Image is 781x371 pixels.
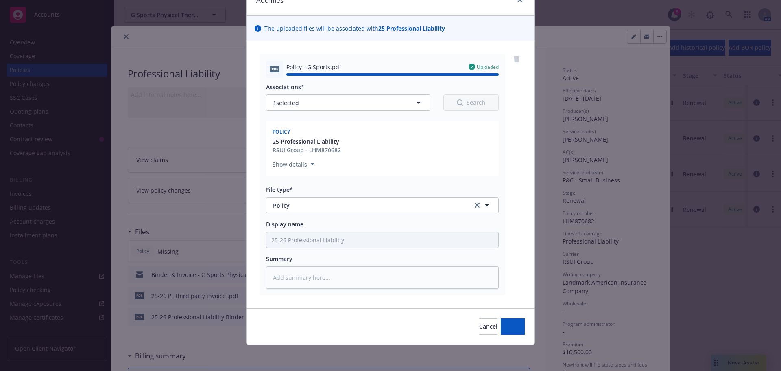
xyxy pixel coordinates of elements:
button: Cancel [479,318,497,335]
span: Summary [266,255,292,263]
button: Add files [501,318,525,335]
span: Add files [501,323,525,330]
span: Cancel [479,323,497,330]
input: Add display name here... [266,232,498,248]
